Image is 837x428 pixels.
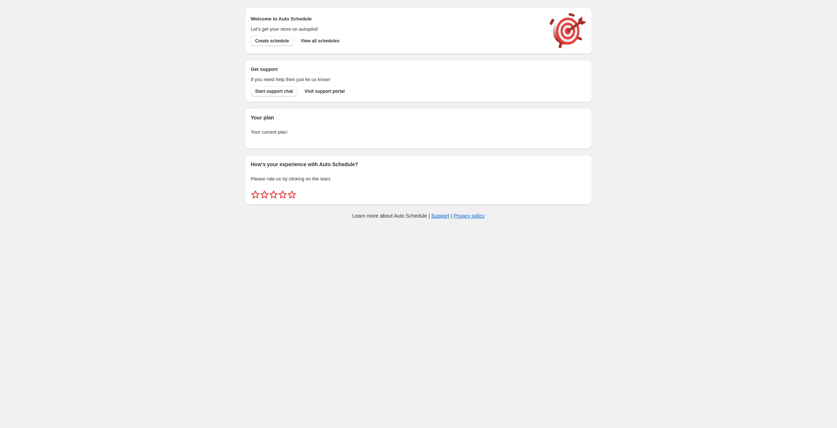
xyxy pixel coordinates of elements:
p: Please rate us by clicking on the stars [251,175,586,183]
p: Learn more about Auto Schedule | | [352,212,485,219]
span: Start support chat [255,88,293,94]
a: Start support chat [251,86,297,96]
span: View all schedules [301,38,340,44]
h2: How's your experience with Auto Schedule? [251,161,586,168]
a: Visit support portal [300,86,349,96]
h2: Your plan [251,114,586,121]
p: Your current plan: [251,129,586,136]
span: Create schedule [255,38,289,44]
h2: Welcome to Auto Schedule [251,15,542,23]
span: Visit support portal [304,88,345,94]
p: If you need help then just let us know! [251,76,542,83]
p: Let's get your store on autopilot! [251,26,542,33]
button: Create schedule [251,36,293,46]
a: Privacy policy [454,213,485,219]
h2: Get support [251,66,542,73]
a: Support [431,213,449,219]
button: View all schedules [296,36,344,46]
